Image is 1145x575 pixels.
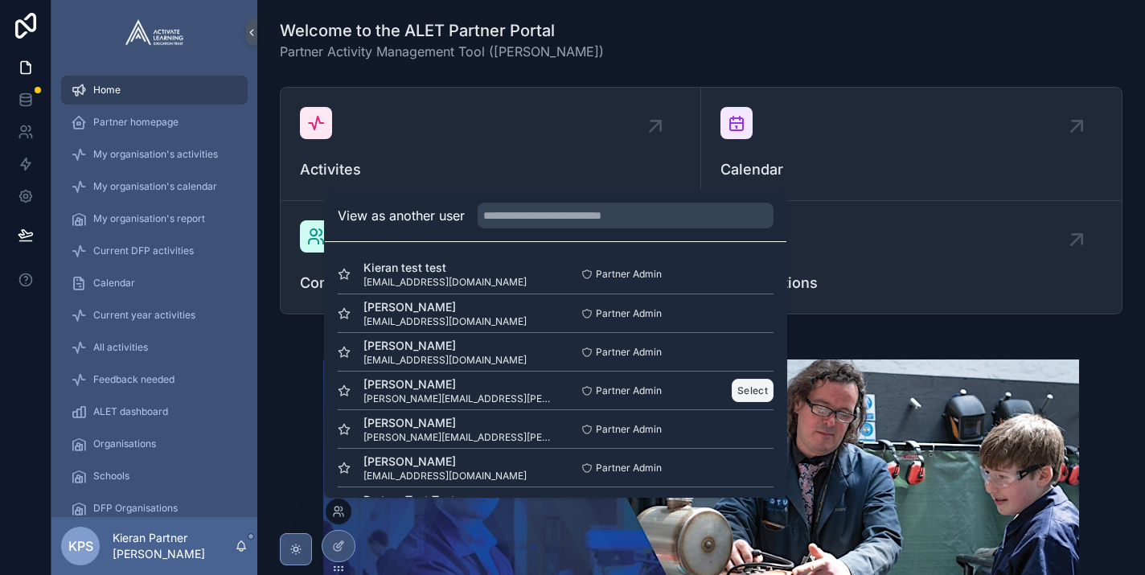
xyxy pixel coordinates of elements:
[93,437,156,450] span: Organisations
[596,423,662,436] span: Partner Admin
[300,272,681,294] span: Contacts
[363,454,527,470] span: [PERSON_NAME]
[596,384,662,397] span: Partner Admin
[61,333,248,362] a: All activities
[338,206,465,225] h2: View as another user
[363,415,556,431] span: [PERSON_NAME]
[61,76,248,105] a: Home
[363,260,527,276] span: Kieran test test
[280,19,604,42] h1: Welcome to the ALET Partner Portal
[93,212,205,225] span: My organisation's report
[61,429,248,458] a: Organisations
[596,268,662,281] span: Partner Admin
[363,376,556,392] span: [PERSON_NAME]
[93,277,135,290] span: Calendar
[363,354,527,367] span: [EMAIL_ADDRESS][DOMAIN_NAME]
[61,462,248,491] a: Schools
[61,108,248,137] a: Partner homepage
[701,88,1122,201] a: Calendar
[61,494,248,523] a: DFP Organisations
[281,201,701,314] a: Contacts
[281,88,701,201] a: Activites
[93,341,148,354] span: All activities
[68,536,93,556] span: KPS
[93,373,174,386] span: Feedback needed
[93,244,194,257] span: Current DFP activities
[93,116,179,129] span: Partner homepage
[51,64,257,517] div: scrollable content
[125,19,183,45] img: App logo
[93,180,217,193] span: My organisation's calendar
[61,365,248,394] a: Feedback needed
[113,530,235,562] p: Kieran Partner [PERSON_NAME]
[93,405,168,418] span: ALET dashboard
[363,431,556,444] span: [PERSON_NAME][EMAIL_ADDRESS][PERSON_NAME][DOMAIN_NAME]
[280,42,604,61] span: Partner Activity Management Tool ([PERSON_NAME])
[363,276,527,289] span: [EMAIL_ADDRESS][DOMAIN_NAME]
[61,301,248,330] a: Current year activities
[61,236,248,265] a: Current DFP activities
[732,379,774,402] button: Select
[363,470,527,483] span: [EMAIL_ADDRESS][DOMAIN_NAME]
[596,346,662,359] span: Partner Admin
[720,272,1102,294] span: Organisations
[93,309,195,322] span: Current year activities
[61,140,248,169] a: My organisation's activities
[363,299,527,315] span: [PERSON_NAME]
[93,502,178,515] span: DFP Organisations
[61,204,248,233] a: My organisation's report
[363,338,527,354] span: [PERSON_NAME]
[596,307,662,320] span: Partner Admin
[61,172,248,201] a: My organisation's calendar
[93,84,121,97] span: Home
[596,462,662,474] span: Partner Admin
[363,315,527,328] span: [EMAIL_ADDRESS][DOMAIN_NAME]
[93,148,218,161] span: My organisation's activities
[701,201,1122,314] a: Organisations
[61,269,248,298] a: Calendar
[61,397,248,426] a: ALET dashboard
[363,392,556,405] span: [PERSON_NAME][EMAIL_ADDRESS][PERSON_NAME][DOMAIN_NAME]
[363,492,527,508] span: Partner Test Test
[93,470,129,483] span: Schools
[720,158,1102,181] span: Calendar
[300,158,681,181] span: Activites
